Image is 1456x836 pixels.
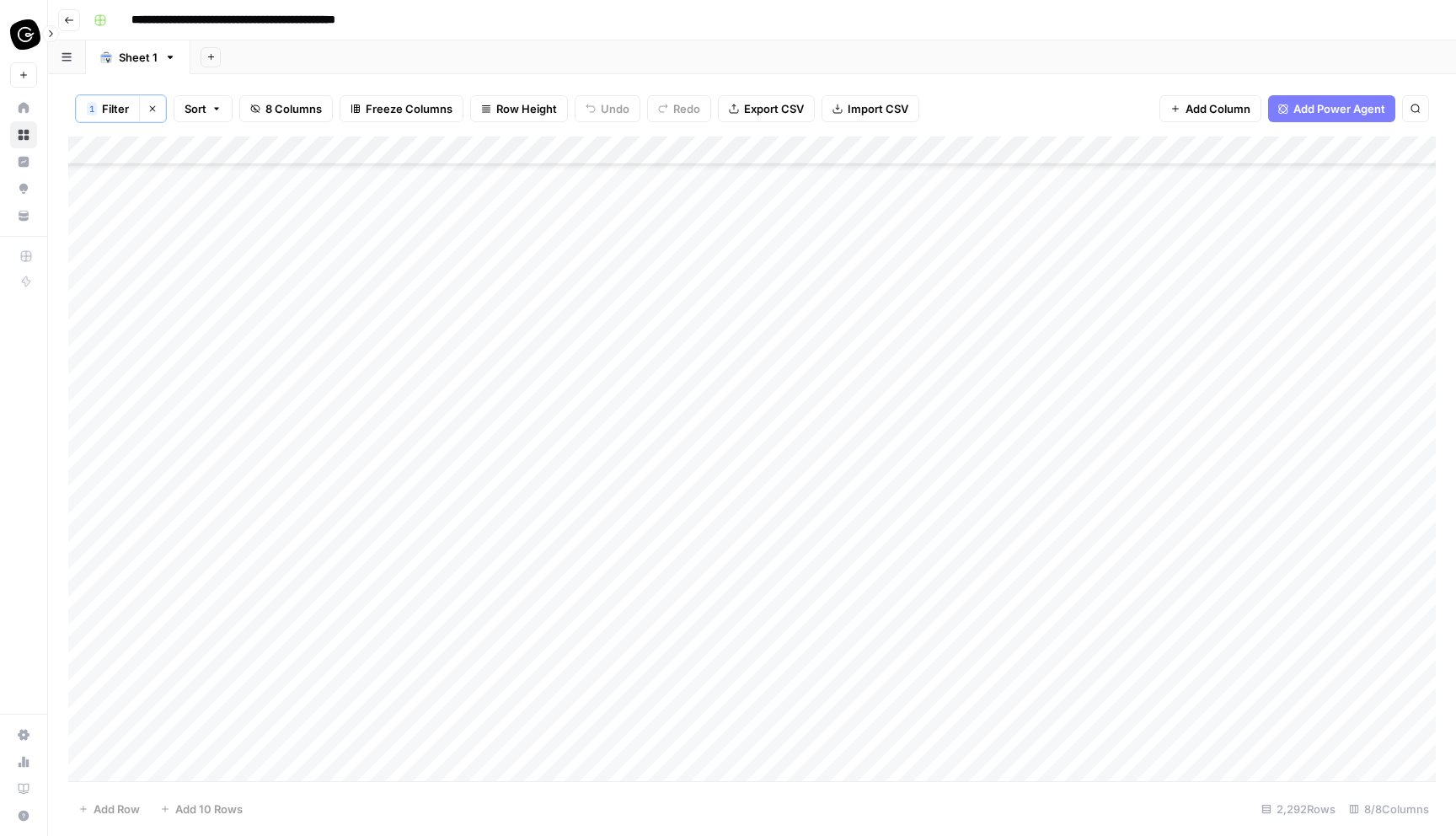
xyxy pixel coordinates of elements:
img: Guru Logo [10,19,40,50]
button: 8 Columns [239,95,333,122]
span: Export CSV [744,100,804,117]
span: 8 Columns [265,100,322,117]
button: Help + Support [10,802,37,829]
div: 1 [87,102,97,115]
span: Add 10 Rows [175,801,243,817]
div: Sheet 1 [119,49,158,66]
span: Undo [601,100,629,117]
a: Sheet 1 [86,40,190,74]
button: Import CSV [822,95,919,122]
div: 8/8 Columns [1342,796,1436,823]
a: Your Data [10,202,37,229]
button: 1Filter [76,95,139,122]
span: Import CSV [848,100,908,117]
span: Add Power Agent [1293,100,1385,117]
button: Add Column [1159,95,1261,122]
button: Add 10 Rows [150,796,253,823]
span: Add Column [1186,100,1250,117]
a: Opportunities [10,175,37,202]
span: Redo [673,100,700,117]
a: Browse [10,121,37,148]
button: Sort [174,95,233,122]
button: Workspace: Guru [10,13,37,56]
div: 2,292 Rows [1255,796,1342,823]
button: Redo [647,95,711,122]
span: Add Row [94,801,140,817]
button: Freeze Columns [340,95,463,122]
button: Add Power Agent [1268,95,1395,122]
button: Export CSV [718,95,815,122]
span: Freeze Columns [366,100,452,117]
a: Usage [10,748,37,775]
button: Undo [575,95,640,122]
span: Sort [185,100,206,117]
a: Home [10,94,37,121]
a: Insights [10,148,37,175]
span: 1 [89,102,94,115]
span: Row Height [496,100,557,117]
a: Settings [10,721,37,748]
span: Filter [102,100,129,117]
button: Row Height [470,95,568,122]
button: Add Row [68,796,150,823]
a: Learning Hub [10,775,37,802]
